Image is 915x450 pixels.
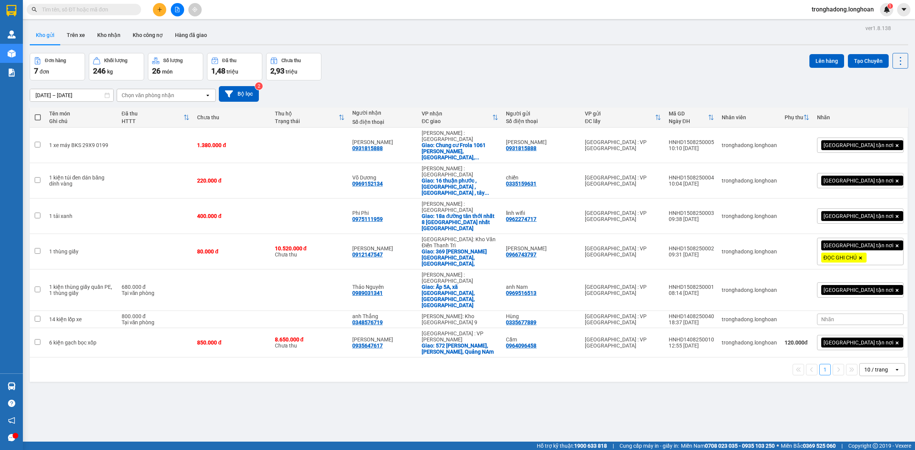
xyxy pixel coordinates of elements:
[722,213,777,219] div: tronghadong.longhoan
[8,434,15,441] span: message
[585,245,661,258] div: [GEOGRAPHIC_DATA] : VP [GEOGRAPHIC_DATA]
[422,201,499,213] div: [PERSON_NAME] : [GEOGRAPHIC_DATA]
[107,69,113,75] span: kg
[42,5,132,14] input: Tìm tên, số ĐT hoặc mã đơn
[49,175,114,187] div: 1 kiện túi đen dán băng dính vàng
[705,443,775,449] strong: 0708 023 035 - 0935 103 250
[809,54,844,68] button: Lên hàng
[171,3,184,16] button: file-add
[823,213,893,219] span: [GEOGRAPHIC_DATA] tận nơi
[669,313,714,319] div: HNHD1408250040
[823,254,857,261] span: ĐỌC GHI CHÚ
[197,248,267,255] div: 80.000 đ
[255,82,263,90] sup: 2
[669,139,714,145] div: HNHD1508250005
[8,30,16,38] img: warehouse-icon
[669,245,714,251] div: HNHD1508250002
[30,53,85,80] button: Đơn hàng7đơn
[8,50,16,58] img: warehouse-icon
[722,248,777,255] div: tronghadong.longhoan
[352,313,414,319] div: anh Thắng
[873,443,878,448] span: copyright
[275,245,345,251] div: 10.520.000 đ
[669,110,708,117] div: Mã GD
[817,114,904,120] div: Nhãn
[777,444,779,447] span: ⚪️
[352,284,414,290] div: Thảo Nguyên
[785,340,808,346] strong: 120.000 đ
[271,107,348,128] th: Toggle SortBy
[197,142,267,148] div: 1.380.000 đ
[585,118,655,124] div: ĐC lấy
[207,53,262,80] button: Đã thu1,48 triệu
[897,3,910,16] button: caret-down
[506,313,577,319] div: Hùng
[506,110,577,117] div: Người gửi
[475,154,479,160] span: ...
[8,69,16,77] img: solution-icon
[722,178,777,184] div: tronghadong.longhoan
[581,107,665,128] th: Toggle SortBy
[506,336,577,343] div: Cẩm
[422,130,499,142] div: [PERSON_NAME] : [GEOGRAPHIC_DATA]
[352,210,414,216] div: Phi Phi
[418,107,502,128] th: Toggle SortBy
[188,3,202,16] button: aim
[422,272,499,284] div: [PERSON_NAME] : [GEOGRAPHIC_DATA]
[806,5,880,14] span: tronghadong.longhoan
[49,316,114,322] div: 14 kiện lốp xe
[894,367,900,373] svg: open
[49,142,114,148] div: 1 xe máy BKS 29X9 0199
[422,118,493,124] div: ĐC giao
[781,442,836,450] span: Miền Bắc
[352,175,414,181] div: Võ Dương
[352,145,383,151] div: 0931815888
[422,142,499,160] div: Giao: Chung cư Frola 1061 Phạm Văn Đồng, Linh Đông, Thủ Đức, TP HCM
[226,69,238,75] span: triệu
[61,26,91,44] button: Trên xe
[803,443,836,449] strong: 0369 525 060
[506,290,536,296] div: 0969516513
[722,287,777,293] div: tronghadong.longhoan
[669,336,714,343] div: HNHD1408250010
[574,443,607,449] strong: 1900 633 818
[49,110,114,117] div: Tên món
[669,290,714,296] div: 08:14 [DATE]
[281,58,301,63] div: Chưa thu
[32,7,37,12] span: search
[823,142,893,149] span: [GEOGRAPHIC_DATA] tận nơi
[122,313,190,319] div: 800.000 đ
[485,190,489,196] span: ...
[669,181,714,187] div: 10:04 [DATE]
[506,118,577,124] div: Số điện thoại
[175,7,180,12] span: file-add
[118,107,194,128] th: Toggle SortBy
[865,24,891,32] div: ver 1.8.138
[585,110,655,117] div: VP gửi
[585,139,661,151] div: [GEOGRAPHIC_DATA] : VP [GEOGRAPHIC_DATA]
[286,69,297,75] span: triệu
[275,336,345,349] div: Chưa thu
[506,210,577,216] div: linh wifii
[104,58,127,63] div: Khối lượng
[352,139,414,145] div: Phạm Hồng Phương
[211,66,225,75] span: 1,48
[506,251,536,258] div: 0966743797
[785,114,803,120] div: Phụ thu
[153,3,166,16] button: plus
[49,248,114,255] div: 1 thùng giấy
[422,343,499,355] div: Giao: 572 Hùng Vương, Duy Xuyên, Quảng NAm
[49,213,114,219] div: 1 tải xanh
[537,442,607,450] span: Hỗ trợ kỹ thuật:
[722,340,777,346] div: tronghadong.longhoan
[49,284,114,296] div: 1 kiện thùng giấy quấn PE, 1 thùng giấy
[585,284,661,296] div: [GEOGRAPHIC_DATA] : VP [GEOGRAPHIC_DATA]
[422,178,499,196] div: Giao: 16 thuận phước , truông mít , dương minh châu , tây ninh
[422,213,499,231] div: Giao: 18a đường tân thới nhất 8 p tân thới nhất quận 12
[352,319,383,325] div: 0348576719
[49,340,114,346] div: 6 kiện gạch bọc xốp
[275,110,339,117] div: Thu hộ
[506,139,577,145] div: Phạm Hồng Phương
[275,245,345,258] div: Chưa thu
[49,118,114,124] div: Ghi chú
